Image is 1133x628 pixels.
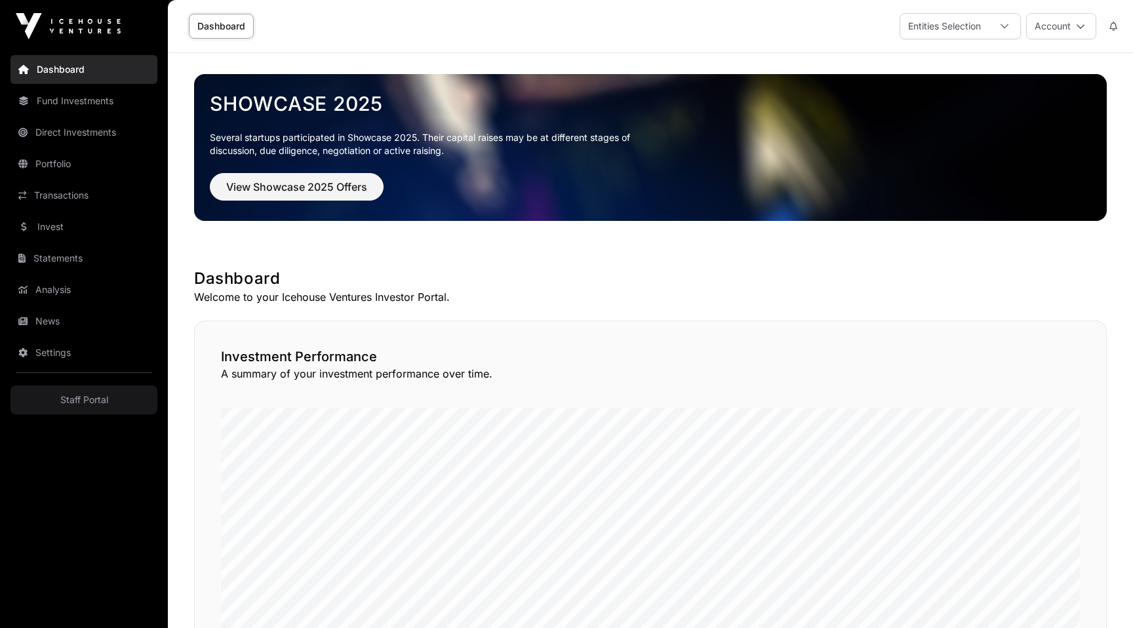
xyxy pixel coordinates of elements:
p: Welcome to your Icehouse Ventures Investor Portal. [194,289,1107,305]
a: Transactions [10,181,157,210]
h1: Dashboard [194,268,1107,289]
button: Account [1026,13,1096,39]
a: Invest [10,212,157,241]
a: Direct Investments [10,118,157,147]
img: Showcase 2025 [194,74,1107,221]
a: Portfolio [10,149,157,178]
a: Dashboard [10,55,157,84]
img: Icehouse Ventures Logo [16,13,121,39]
p: Several startups participated in Showcase 2025. Their capital raises may be at different stages o... [210,131,650,157]
a: News [10,307,157,336]
a: Staff Portal [10,385,157,414]
a: Dashboard [189,14,254,39]
a: View Showcase 2025 Offers [210,186,384,199]
a: Settings [10,338,157,367]
div: Entities Selection [900,14,989,39]
p: A summary of your investment performance over time. [221,366,1080,382]
button: View Showcase 2025 Offers [210,173,384,201]
a: Analysis [10,275,157,304]
h2: Investment Performance [221,347,1080,366]
a: Statements [10,244,157,273]
span: View Showcase 2025 Offers [226,179,367,195]
a: Fund Investments [10,87,157,115]
a: Showcase 2025 [210,92,1091,115]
